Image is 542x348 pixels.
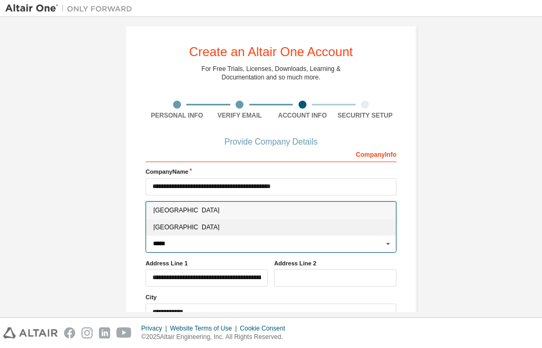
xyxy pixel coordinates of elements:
span: [GEOGRAPHIC_DATA] [153,208,389,214]
div: For Free Trials, Licenses, Downloads, Learning & Documentation and so much more. [202,65,341,82]
img: linkedin.svg [99,327,110,338]
div: Company Info [146,145,396,162]
img: instagram.svg [82,327,93,338]
img: altair_logo.svg [3,327,58,338]
label: City [146,293,396,301]
div: Privacy [141,324,170,333]
div: Verify Email [209,111,272,120]
div: Cookie Consent [240,324,291,333]
span: [GEOGRAPHIC_DATA] [153,225,389,231]
label: Company Name [146,167,396,176]
div: Create an Altair One Account [189,46,353,58]
div: Security Setup [334,111,397,120]
label: Address Line 2 [274,259,396,267]
div: Website Terms of Use [170,324,240,333]
img: youtube.svg [116,327,132,338]
div: Provide Company Details [146,139,396,145]
div: Personal Info [146,111,209,120]
label: Address Line 1 [146,259,268,267]
div: Account Info [271,111,334,120]
img: Altair One [5,3,138,14]
img: facebook.svg [64,327,75,338]
p: © 2025 Altair Engineering, Inc. All Rights Reserved. [141,333,292,342]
